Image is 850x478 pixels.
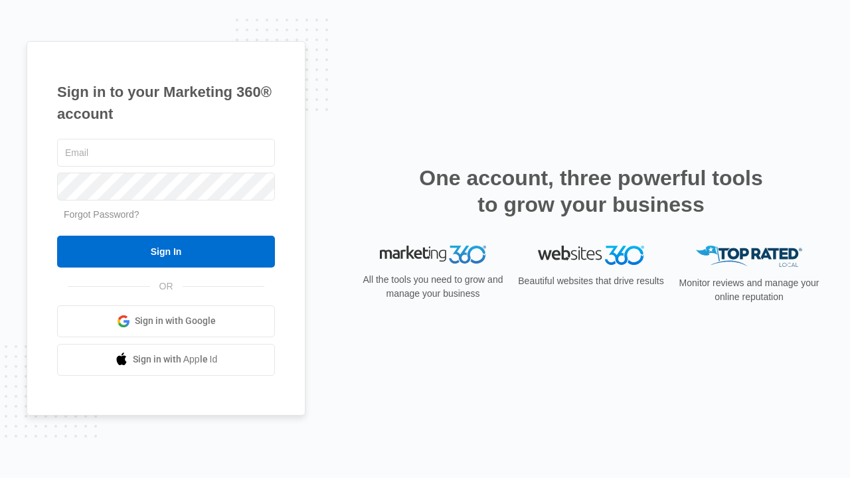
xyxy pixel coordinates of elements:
[359,273,507,301] p: All the tools you need to grow and manage your business
[57,236,275,268] input: Sign In
[517,274,665,288] p: Beautiful websites that drive results
[675,276,823,304] p: Monitor reviews and manage your online reputation
[64,209,139,220] a: Forgot Password?
[135,314,216,328] span: Sign in with Google
[696,246,802,268] img: Top Rated Local
[133,353,218,366] span: Sign in with Apple Id
[57,139,275,167] input: Email
[415,165,767,218] h2: One account, three powerful tools to grow your business
[57,305,275,337] a: Sign in with Google
[150,279,183,293] span: OR
[380,246,486,264] img: Marketing 360
[57,81,275,125] h1: Sign in to your Marketing 360® account
[538,246,644,265] img: Websites 360
[57,344,275,376] a: Sign in with Apple Id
